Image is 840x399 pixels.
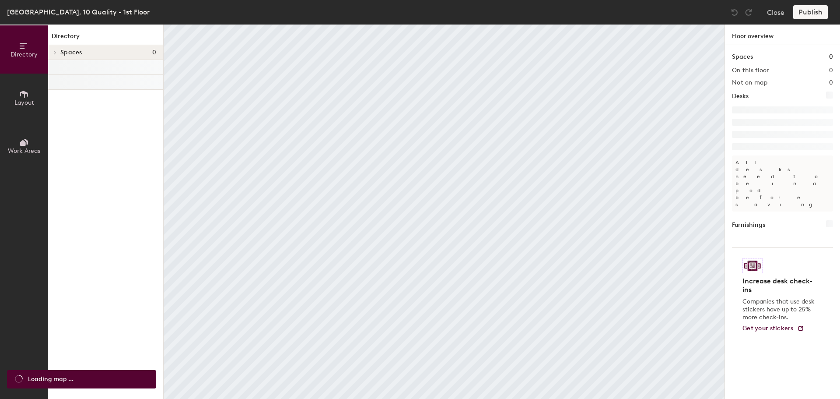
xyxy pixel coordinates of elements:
[742,277,817,294] h4: Increase desk check-ins
[14,99,34,106] span: Layout
[767,5,784,19] button: Close
[742,258,763,273] img: Sticker logo
[8,147,40,155] span: Work Areas
[48,32,163,45] h1: Directory
[28,374,73,384] span: Loading map ...
[725,25,840,45] h1: Floor overview
[732,92,749,101] h1: Desks
[829,67,833,74] h2: 0
[732,220,765,230] h1: Furnishings
[732,155,833,212] p: All desks need to be in a pod before saving
[744,8,753,17] img: Redo
[732,52,753,62] h1: Spaces
[742,325,794,332] span: Get your stickers
[730,8,739,17] img: Undo
[742,298,817,321] p: Companies that use desk stickers have up to 25% more check-ins.
[60,49,82,56] span: Spaces
[829,79,833,86] h2: 0
[742,325,804,332] a: Get your stickers
[732,79,767,86] h2: Not on map
[829,52,833,62] h1: 0
[732,67,769,74] h2: On this floor
[164,25,724,399] canvas: Map
[152,49,156,56] span: 0
[10,51,38,58] span: Directory
[7,7,150,18] div: [GEOGRAPHIC_DATA], 10 Quality - 1st Floor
